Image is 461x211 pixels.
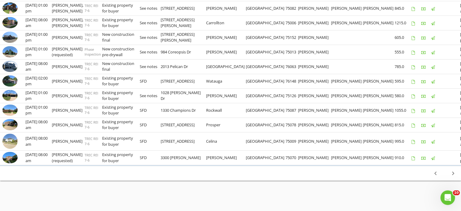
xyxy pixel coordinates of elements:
span: TREC REI 7-6 [85,18,98,28]
td: [DATE] 01:00 pm [25,103,52,117]
td: [GEOGRAPHIC_DATA] [246,74,286,88]
td: [PERSON_NAME] [52,88,85,103]
img: 9109954%2Fcover_photos%2FHILoS7PmTX1aj2nn4WK4%2Fsmall.jpg [2,90,18,101]
td: 75087 [286,103,298,117]
td: See notes [140,45,161,59]
td: SFD [140,74,161,88]
td: [PERSON_NAME] [298,45,331,59]
img: 9067921%2Fcover_photos%2Fsaf7O7PJYXzKfxptNCxK%2Fsmall.jpg [2,46,18,58]
td: Existing property for buyer [102,15,140,30]
td: 75152 [286,30,298,45]
td: Existing property for buyer [102,74,140,88]
td: [PERSON_NAME] [298,103,331,117]
td: [STREET_ADDRESS] [161,1,206,15]
td: [DATE] 08:00 am [25,132,52,151]
span: Phase Inspection [85,47,101,57]
td: [DATE] 08:00 am [25,117,52,132]
td: [GEOGRAPHIC_DATA] [246,88,286,103]
td: [PERSON_NAME] [363,88,395,103]
img: 9127618%2Fcover_photos%2FRMCVtMOKAugsOrnpGtdf%2Fsmall.jpg [2,2,18,14]
td: [DATE] 01:00 pm [25,1,52,15]
td: Existing property for buyer [102,88,140,103]
td: See notes [140,88,161,103]
td: [PERSON_NAME] [298,15,331,30]
span: TREC REI 7-6 [85,120,98,130]
td: [PERSON_NAME] [298,30,331,45]
td: [PERSON_NAME] [298,74,331,88]
td: [PERSON_NAME] [298,88,331,103]
td: [PERSON_NAME] [331,74,363,88]
td: 580.0 [395,88,412,103]
img: 9097376%2Fcover_photos%2FdzWYOkf7Nqyks58IZNYY%2Fsmall.jpg [2,75,18,87]
td: [PERSON_NAME] [206,45,246,59]
td: [PERSON_NAME] [52,30,85,45]
td: [STREET_ADDRESS] [161,74,206,88]
td: [GEOGRAPHIC_DATA] [246,151,286,165]
i: chevron_left [432,170,439,177]
td: [PERSON_NAME] [298,132,331,151]
td: [PERSON_NAME] [298,117,331,132]
td: [GEOGRAPHIC_DATA] [246,117,286,132]
td: [DATE] 08:00 am [25,151,52,165]
td: [DATE] 08:00 am [25,59,52,74]
td: 785.0 [395,59,412,74]
td: [DATE] 02:00 pm [25,74,52,88]
td: [STREET_ADDRESS] [161,132,206,151]
td: SFD [140,117,161,132]
td: 3300 [PERSON_NAME] [161,151,206,165]
td: [PERSON_NAME] [363,117,395,132]
td: Existing property for buyer [102,117,140,132]
td: 75070 [286,151,298,165]
td: 75013 [286,45,298,59]
iframe: Intercom live chat [440,190,455,205]
td: See notes [140,15,161,30]
td: 845.0 [395,1,412,15]
td: [PERSON_NAME] [52,117,85,132]
button: Next page [448,168,459,179]
td: [STREET_ADDRESS] [161,117,206,132]
td: 984 Coreopsis Dr [161,45,206,59]
td: [PERSON_NAME] [331,15,363,30]
td: [STREET_ADDRESS][PERSON_NAME] [161,30,206,45]
img: 9127732%2Fcover_photos%2FifzojPcsofRwOFiZEFh5%2Fsmall.jpg [2,17,18,29]
span: TREC REI 7-6 [85,105,98,115]
td: [STREET_ADDRESS][PERSON_NAME] [161,15,206,30]
img: 9103861%2Fcover_photos%2FfZftvlR2gsVGyQCkT4HI%2Fsmall.jpg [2,152,18,163]
td: 605.0 [395,30,412,45]
span: TREC REI 7-6 [85,91,98,100]
td: [PERSON_NAME] [363,132,395,151]
td: [GEOGRAPHIC_DATA] [246,15,286,30]
td: Existing property for buyer [102,151,140,165]
td: [PERSON_NAME] [331,1,363,15]
td: [PERSON_NAME] (requested) [52,45,85,59]
td: [PERSON_NAME] [363,151,395,165]
td: [PERSON_NAME] [206,1,246,15]
td: [PERSON_NAME] [363,1,395,15]
span: TREC REI 7-6 [85,62,98,71]
td: [PERSON_NAME] [52,59,85,74]
td: 75126 [286,88,298,103]
span: 10 [453,190,460,195]
td: [GEOGRAPHIC_DATA] [246,1,286,15]
td: [PERSON_NAME] [331,132,363,151]
td: [PERSON_NAME] (requested) [52,151,85,165]
td: [PERSON_NAME] [52,132,85,151]
td: Celina [206,132,246,151]
td: [DATE] 08:00 am [25,15,52,30]
td: Rockwall [206,103,246,117]
td: [PERSON_NAME] [363,74,395,88]
td: SFD [140,132,161,151]
td: [PERSON_NAME] [331,117,363,132]
td: 2013 Pelican Dr [161,59,206,74]
img: 9071019%2Fcover_photos%2FgrA3eNI90jQ9fJjJ8at1%2Fsmall.jpg [2,61,18,72]
td: New construction final [102,59,140,74]
td: [GEOGRAPHIC_DATA] [246,45,286,59]
td: Existing property for buyer [102,103,140,117]
td: [PERSON_NAME] [331,151,363,165]
td: 595.0 [395,74,412,88]
td: [PERSON_NAME] [298,59,331,74]
td: [PERSON_NAME] [298,1,331,15]
td: Watauga [206,74,246,88]
td: [PERSON_NAME], [PERSON_NAME] [52,1,85,15]
td: New construction pre-drywall [102,45,140,59]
